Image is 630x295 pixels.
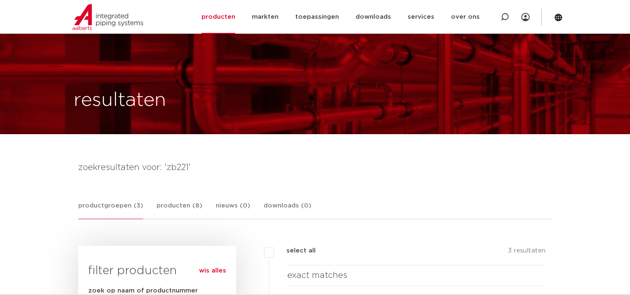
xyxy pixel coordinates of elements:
a: wis alles [199,266,226,276]
p: 3 resultaten [508,246,545,259]
a: downloads (0) [264,201,311,219]
h3: filter producten [88,262,226,279]
h1: resultaten [74,87,166,114]
a: producten (8) [157,201,202,219]
a: nieuws (0) [216,201,250,219]
a: productgroepen (3) [78,201,143,219]
h4: zoekresultaten voor: 'zb221' [78,161,552,174]
label: select all [274,246,316,256]
h4: exact matches [287,269,546,282]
